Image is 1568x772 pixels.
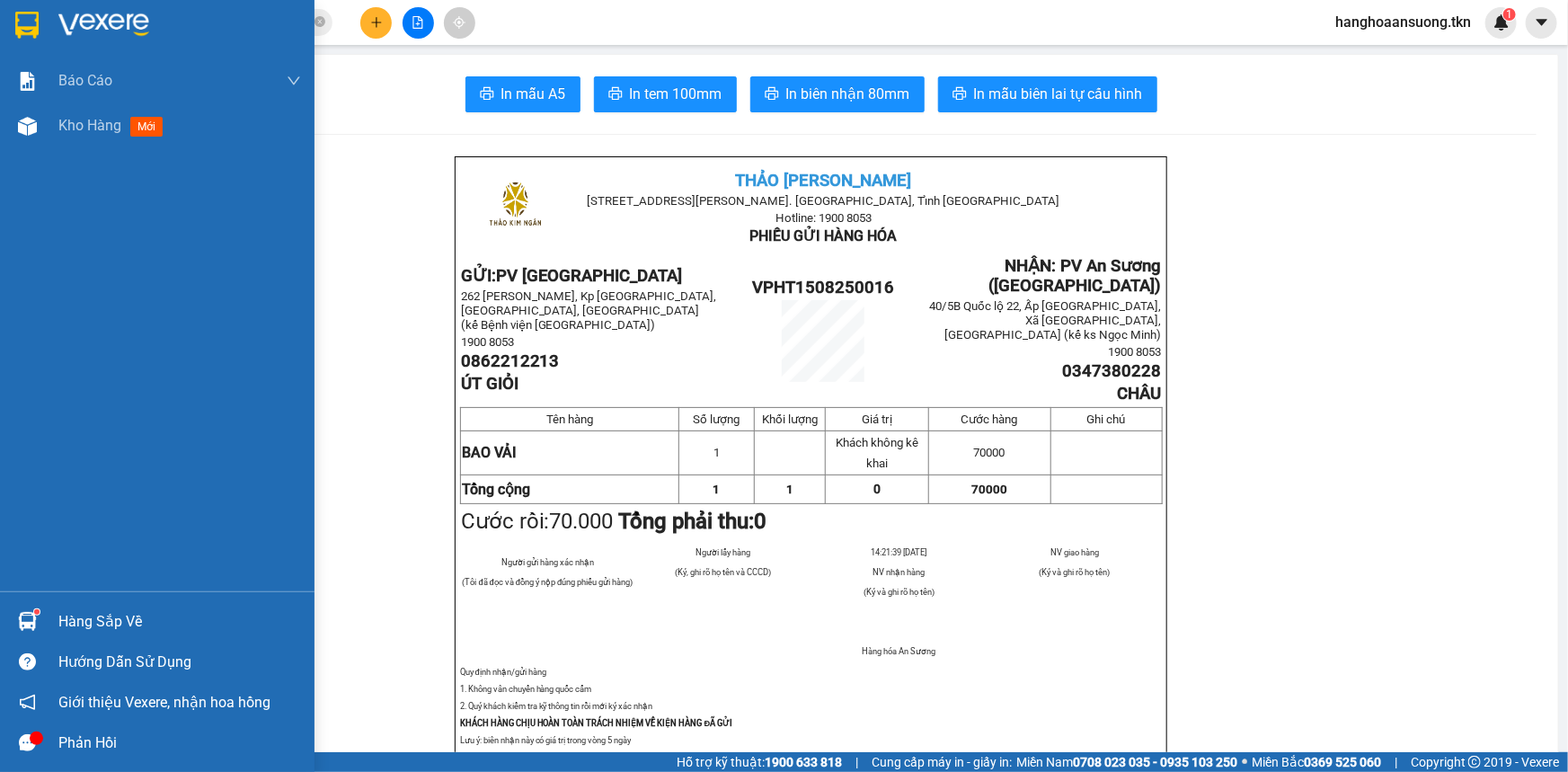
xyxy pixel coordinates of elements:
span: In mẫu A5 [501,83,566,105]
img: logo-vxr [15,12,39,39]
span: In biên nhận 80mm [786,83,910,105]
span: 40/5B Quốc lộ 22, Ấp [GEOGRAPHIC_DATA], Xã [GEOGRAPHIC_DATA], [GEOGRAPHIC_DATA] (kế ks Ngọc Minh) [930,299,1162,342]
span: 1 [713,446,720,459]
span: Miền Bắc [1252,752,1381,772]
div: Hàng sắp về [58,608,301,635]
span: 262 [PERSON_NAME], Kp [GEOGRAPHIC_DATA], [GEOGRAPHIC_DATA], [GEOGRAPHIC_DATA] (kế Bệnh viện [GEOG... [461,289,717,332]
span: | [855,752,858,772]
span: 0 [873,482,881,496]
span: NV giao hàng [1050,547,1099,557]
sup: 1 [34,609,40,615]
button: printerIn biên nhận 80mm [750,76,925,112]
span: printer [765,86,779,103]
span: 14:21:39 [DATE] [871,547,926,557]
button: aim [444,7,475,39]
span: [STREET_ADDRESS][PERSON_NAME]. [GEOGRAPHIC_DATA], Tỉnh [GEOGRAPHIC_DATA] [588,194,1060,208]
span: Tên hàng [546,413,593,426]
span: printer [608,86,623,103]
span: Khách không kê khai [836,436,918,470]
span: down [287,74,301,88]
button: printerIn tem 100mm [594,76,737,112]
span: Giá trị [862,413,892,426]
div: Phản hồi [58,730,301,757]
span: 0862212213 [461,351,560,371]
span: Kho hàng [58,117,121,134]
span: 70000 [971,483,1007,496]
span: 1. Không vân chuyển hàng quốc cấm [460,684,592,694]
strong: 0369 525 060 [1304,755,1381,769]
span: Miền Nam [1016,752,1237,772]
span: 1 [1506,8,1512,21]
span: message [19,734,36,751]
span: Số lượng [693,413,740,426]
span: Cước hàng [961,413,1018,426]
span: Lưu ý: biên nhận này có giá trị trong vòng 5 ngày [460,735,632,745]
img: logo [471,163,560,252]
span: Cước rồi: [461,509,767,534]
button: plus [360,7,392,39]
span: file-add [412,16,424,29]
button: caret-down [1526,7,1557,39]
div: Hướng dẫn sử dụng [58,649,301,676]
span: Hỗ trợ kỹ thuật: [677,752,842,772]
span: 1 [786,483,793,496]
strong: KHÁCH HÀNG CHỊU HOÀN TOÀN TRÁCH NHIỆM VỀ KIỆN HÀNG ĐÃ GỬI [460,718,733,728]
strong: GỬI: [461,266,683,286]
span: Giới thiệu Vexere, nhận hoa hồng [58,691,270,714]
span: hanghoaansuong.tkn [1321,11,1485,33]
span: printer [952,86,967,103]
img: warehouse-icon [18,117,37,136]
span: notification [19,694,36,711]
sup: 1 [1503,8,1516,21]
span: 70.000 [550,509,614,534]
span: In mẫu biên lai tự cấu hình [974,83,1143,105]
img: solution-icon [18,72,37,91]
span: BAO VẢI [462,444,517,461]
span: Hotline: 1900 8053 [775,211,872,225]
img: icon-new-feature [1493,14,1510,31]
span: Khối lượng [762,413,818,426]
button: file-add [403,7,434,39]
span: 1 [713,483,720,496]
span: Báo cáo [58,69,112,92]
span: caret-down [1534,14,1550,31]
span: Ghi chú [1087,413,1126,426]
span: PV [GEOGRAPHIC_DATA] [496,266,683,286]
span: 1900 8053 [461,335,514,349]
span: | [1395,752,1397,772]
span: THẢO [PERSON_NAME] [736,171,912,191]
button: printerIn mẫu biên lai tự cấu hình [938,76,1157,112]
span: close-circle [314,14,325,31]
span: question-circle [19,653,36,670]
strong: 1900 633 818 [765,755,842,769]
span: 1900 8053 [1109,345,1162,359]
span: Người lấy hàng [695,547,750,557]
button: printerIn mẫu A5 [465,76,580,112]
span: ÚT GIỎI [461,374,518,394]
span: (Ký, ghi rõ họ tên và CCCD) [675,567,771,577]
span: NHẬN: PV An Sương ([GEOGRAPHIC_DATA]) [989,256,1162,296]
span: close-circle [314,16,325,27]
span: ⚪️ [1242,759,1247,766]
span: VPHT1508250016 [752,278,894,297]
img: warehouse-icon [18,612,37,631]
span: mới [130,117,163,137]
span: CHÂU [1118,384,1162,404]
span: Cung cấp máy in - giấy in: [872,752,1012,772]
span: aim [453,16,465,29]
strong: Tổng cộng [462,481,530,498]
span: (Ký và ghi rõ họ tên) [864,587,935,597]
span: 70000 [974,446,1005,459]
span: 0 [755,509,767,534]
span: plus [370,16,383,29]
span: printer [480,86,494,103]
span: copyright [1468,756,1481,768]
span: (Tôi đã đọc và đồng ý nộp đúng phiếu gửi hàng) [463,577,633,587]
span: 2. Quý khách kiểm tra kỹ thông tin rồi mới ký xác nhận [460,701,653,711]
strong: 0708 023 035 - 0935 103 250 [1073,755,1237,769]
span: In tem 100mm [630,83,722,105]
span: NV nhận hàng [873,567,925,577]
span: Quy định nhận/gửi hàng [460,667,546,677]
span: Hàng hóa An Sương [862,646,935,656]
span: PHIẾU GỬI HÀNG HÓA [750,227,898,244]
